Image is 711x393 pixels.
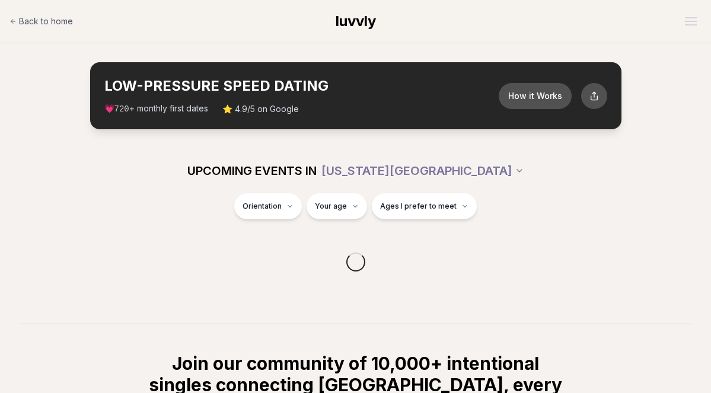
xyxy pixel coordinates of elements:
[307,193,367,219] button: Your age
[187,162,317,179] span: UPCOMING EVENTS IN
[380,202,457,211] span: Ages I prefer to meet
[243,202,282,211] span: Orientation
[234,193,302,219] button: Orientation
[315,202,347,211] span: Your age
[499,83,572,109] button: How it Works
[104,103,208,115] span: 💗 + monthly first dates
[19,15,73,27] span: Back to home
[114,104,129,114] span: 720
[222,103,299,115] span: ⭐ 4.9/5 on Google
[372,193,477,219] button: Ages I prefer to meet
[336,12,376,31] a: luvvly
[336,12,376,30] span: luvvly
[104,76,499,95] h2: LOW-PRESSURE SPEED DATING
[321,158,524,184] button: [US_STATE][GEOGRAPHIC_DATA]
[9,9,73,33] a: Back to home
[680,12,702,30] button: Open menu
